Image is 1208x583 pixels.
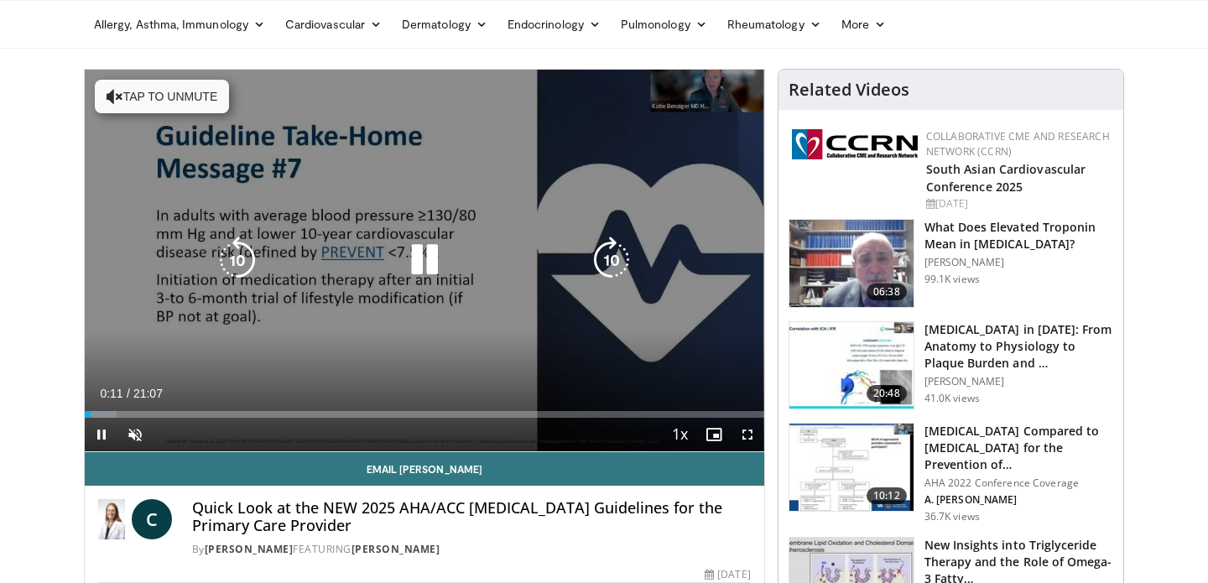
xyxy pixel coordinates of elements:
a: Endocrinology [497,8,611,41]
img: a04ee3ba-8487-4636-b0fb-5e8d268f3737.png.150x105_q85_autocrop_double_scale_upscale_version-0.2.png [792,129,918,159]
p: 36.7K views [924,510,980,523]
button: Enable picture-in-picture mode [697,418,731,451]
p: 41.0K views [924,392,980,405]
a: Collaborative CME and Research Network (CCRN) [926,129,1110,159]
span: / [127,387,130,400]
a: C [132,499,172,539]
a: Email [PERSON_NAME] [85,452,764,486]
button: Playback Rate [664,418,697,451]
div: By FEATURING [192,542,751,557]
a: Cardiovascular [275,8,392,41]
div: [DATE] [926,196,1110,211]
button: Fullscreen [731,418,764,451]
button: Pause [85,418,118,451]
p: AHA 2022 Conference Coverage [924,476,1113,490]
span: 21:07 [133,387,163,400]
a: 10:12 [MEDICAL_DATA] Compared to [MEDICAL_DATA] for the Prevention of… AHA 2022 Conference Covera... [789,423,1113,523]
div: [DATE] [705,567,750,582]
h4: Related Videos [789,80,909,100]
a: 20:48 [MEDICAL_DATA] in [DATE]: From Anatomy to Physiology to Plaque Burden and … [PERSON_NAME] 4... [789,321,1113,410]
a: 06:38 What Does Elevated Troponin Mean in [MEDICAL_DATA]? [PERSON_NAME] 99.1K views [789,219,1113,308]
h4: Quick Look at the NEW 2025 AHA/ACC [MEDICAL_DATA] Guidelines for the Primary Care Provider [192,499,751,535]
a: Allergy, Asthma, Immunology [84,8,275,41]
a: [PERSON_NAME] [351,542,440,556]
a: Pulmonology [611,8,717,41]
div: Progress Bar [85,411,764,418]
span: 0:11 [100,387,122,400]
span: 20:48 [867,385,907,402]
p: [PERSON_NAME] [924,375,1113,388]
a: Dermatology [392,8,497,41]
a: South Asian Cardiovascular Conference 2025 [926,161,1086,195]
p: A. [PERSON_NAME] [924,493,1113,507]
button: Unmute [118,418,152,451]
img: 98daf78a-1d22-4ebe-927e-10afe95ffd94.150x105_q85_crop-smart_upscale.jpg [789,220,914,307]
h3: [MEDICAL_DATA] in [DATE]: From Anatomy to Physiology to Plaque Burden and … [924,321,1113,372]
img: Dr. Catherine P. Benziger [98,499,125,539]
span: 10:12 [867,487,907,504]
img: 7c0f9b53-1609-4588-8498-7cac8464d722.150x105_q85_crop-smart_upscale.jpg [789,424,914,511]
img: 823da73b-7a00-425d-bb7f-45c8b03b10c3.150x105_q85_crop-smart_upscale.jpg [789,322,914,409]
h3: What Does Elevated Troponin Mean in [MEDICAL_DATA]? [924,219,1113,252]
p: [PERSON_NAME] [924,256,1113,269]
button: Tap to unmute [95,80,229,113]
h3: [MEDICAL_DATA] Compared to [MEDICAL_DATA] for the Prevention of… [924,423,1113,473]
video-js: Video Player [85,70,764,452]
a: Rheumatology [717,8,831,41]
p: 99.1K views [924,273,980,286]
a: More [831,8,896,41]
a: [PERSON_NAME] [205,542,294,556]
span: 06:38 [867,284,907,300]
